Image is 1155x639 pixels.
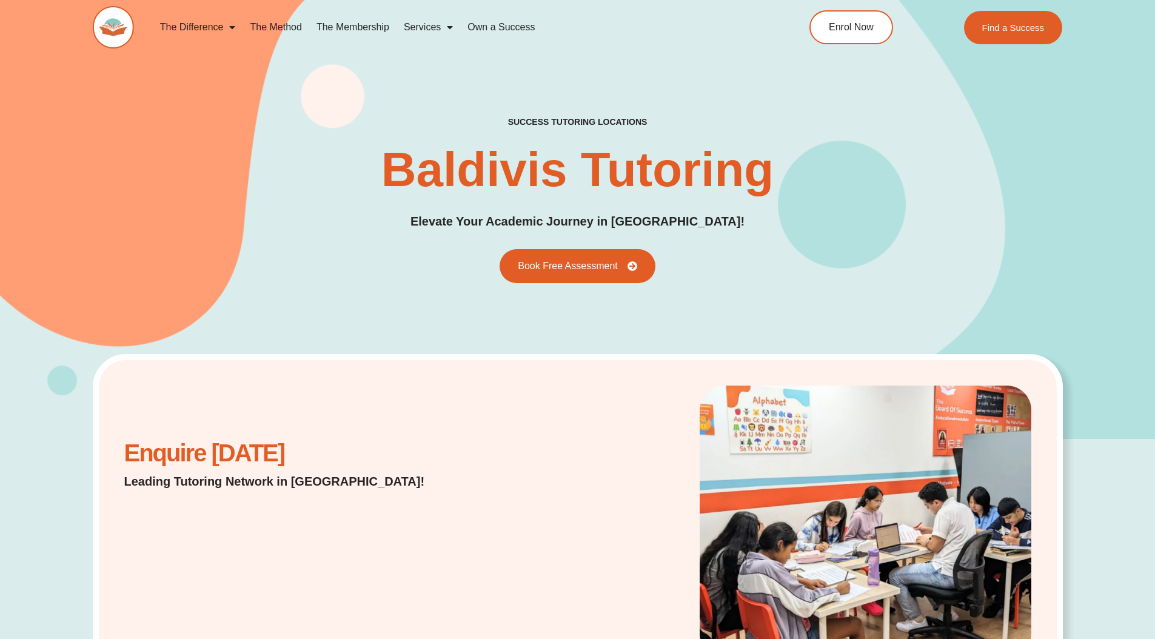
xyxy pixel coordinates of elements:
a: Enrol Now [809,10,893,44]
a: The Membership [309,13,397,41]
p: Elevate Your Academic Journey in [GEOGRAPHIC_DATA]! [410,212,745,231]
span: Enrol Now [829,22,874,32]
a: Own a Success [460,13,542,41]
a: Book Free Assessment [500,249,655,283]
a: Find a Success [964,11,1063,44]
a: The Difference [153,13,243,41]
a: The Method [243,13,309,41]
a: Services [397,13,460,41]
h2: success tutoring locations [508,116,648,127]
h1: Baldivis Tutoring [381,146,774,194]
iframe: Website Lead Form [124,502,406,593]
span: Book Free Assessment [518,261,618,271]
h2: Enquire [DATE] [124,446,456,461]
nav: Menu [153,13,754,41]
span: Find a Success [982,23,1045,32]
p: Leading Tutoring Network in [GEOGRAPHIC_DATA]! [124,473,456,490]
